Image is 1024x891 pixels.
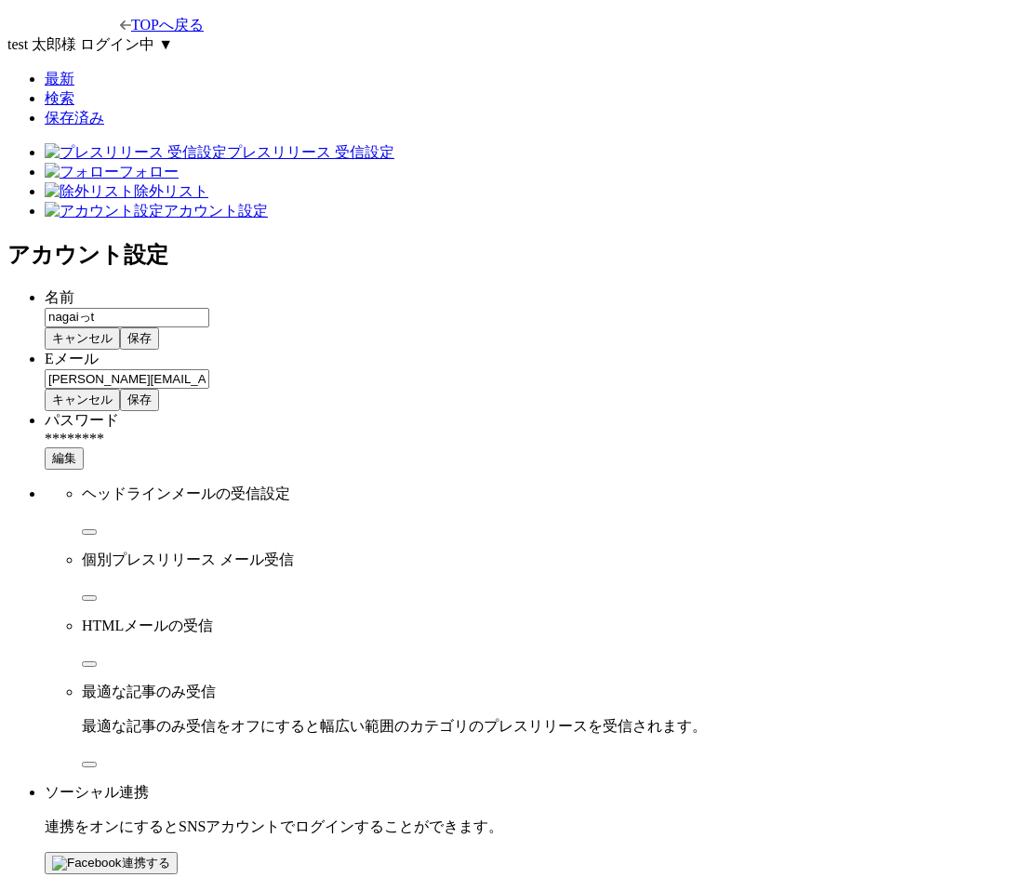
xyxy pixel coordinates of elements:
p: 最適な記事のみ受信をオフにすると幅広い範囲のカテゴリのプレスリリースを受信されます。 [82,717,1017,737]
span: プレスリリース 受信設定 [227,144,394,160]
img: Facebook [52,856,122,871]
label: 名前 [45,289,74,305]
a: 検索 [45,90,74,106]
span: 除外リスト [134,183,208,199]
p: ヘッドラインメールの受信設定 [82,485,1017,504]
button: 連携する [45,852,178,874]
nav: サイドメニュー [7,143,1017,221]
img: フォロー [45,163,119,182]
a: プレスリリース 受信設定プレスリリース 受信設定 [45,143,1017,163]
a: アカウント設定アカウント設定 [45,202,1017,221]
h2: アカウント設定 [7,240,1017,270]
p: 個別プレスリリース メール受信 [82,551,1017,570]
span: 連携する [122,856,170,870]
p: 最適な記事のみ受信 [82,683,1017,702]
a: PR TIMESのトップページはこちら [120,17,204,33]
img: アカウント設定 [45,202,164,221]
button: キャンセル [45,389,120,411]
span: キャンセル [52,392,113,406]
img: 除外リスト [45,182,134,202]
button: キャンセル [45,327,120,350]
span: 保存 [127,331,152,345]
p: HTMLメールの受信 [82,617,1017,636]
span: test 太郎 [7,36,61,52]
button: 保存 [120,389,159,411]
button: 保存 [120,327,159,350]
a: 除外リスト除外リスト [45,182,1017,202]
div: 様 ログイン中 ▼ [7,35,1017,55]
span: フォロー [119,164,179,180]
p: ソーシャル連携 [45,783,1017,803]
a: 最新 [45,71,74,86]
span: アカウント設定 [164,203,268,219]
a: 保存済み [45,110,104,126]
a: PR TIMESのトップページはこちら [7,17,120,33]
a: フォローフォロー [45,163,1017,182]
button: 編集 [45,447,84,470]
p: 連携をオンにするとSNSアカウントでログインすることができます。 [45,818,1017,837]
div: パスワード [45,411,1017,431]
img: プレスリリース 受信設定 [45,143,227,163]
span: キャンセル [52,331,113,345]
label: Eメール [45,351,99,366]
span: 編集 [52,451,76,465]
span: 保存 [127,392,152,406]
